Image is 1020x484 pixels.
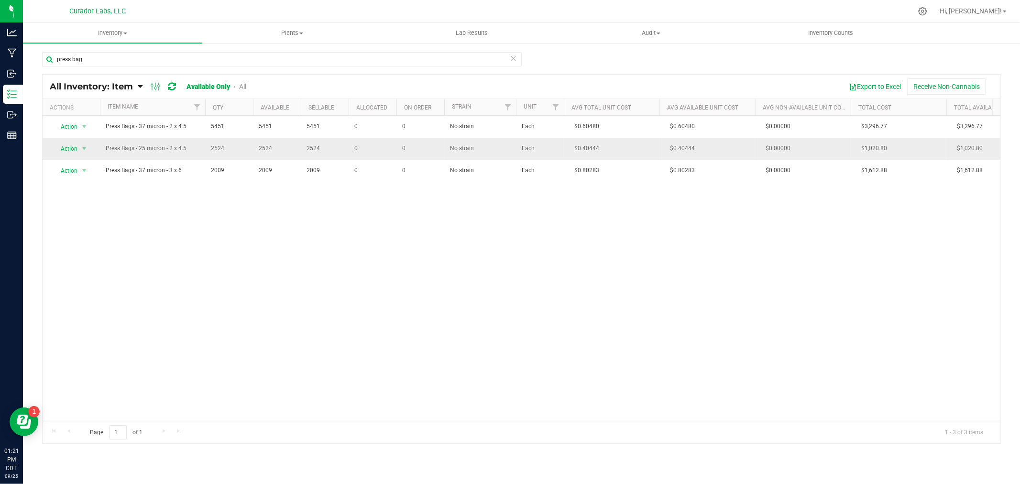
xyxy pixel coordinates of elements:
[7,131,17,140] inline-svg: Reports
[189,99,205,115] a: Filter
[261,104,289,111] a: Available
[82,425,151,440] span: Page of 1
[7,28,17,37] inline-svg: Analytics
[211,144,247,153] span: 2524
[52,164,78,177] span: Action
[907,78,986,95] button: Receive Non-Cannabis
[795,29,866,37] span: Inventory Counts
[211,122,247,131] span: 5451
[952,120,987,133] span: $3,296.77
[308,104,334,111] a: Sellable
[23,23,202,43] a: Inventory
[52,142,78,155] span: Action
[78,142,90,155] span: select
[4,447,19,473] p: 01:21 PM CDT
[382,23,561,43] a: Lab Results
[7,89,17,99] inline-svg: Inventory
[548,99,564,115] a: Filter
[50,81,133,92] span: All Inventory: Item
[50,81,138,92] a: All Inventory: Item
[954,104,1017,111] a: Total Available Cost
[452,103,472,110] a: Strain
[856,142,892,155] span: $1,020.80
[561,23,741,43] a: Audit
[856,164,892,177] span: $1,612.88
[937,425,991,440] span: 1 - 3 of 3 items
[667,104,738,111] a: Avg Available Unit Cost
[858,104,891,111] a: Total Cost
[52,120,78,133] span: Action
[106,166,199,175] span: Press Bags - 37 micron - 3 x 6
[940,7,1002,15] span: Hi, [PERSON_NAME]!
[202,23,382,43] a: Plants
[23,29,202,37] span: Inventory
[761,164,795,177] span: $0.00000
[108,103,138,110] a: Item Name
[106,144,199,153] span: Press Bags - 25 micron - 2 x 4.5
[203,29,381,37] span: Plants
[562,29,740,37] span: Audit
[763,104,848,111] a: Avg Non-Available Unit Cost
[402,166,439,175] span: 0
[307,144,343,153] span: 2524
[522,144,558,153] span: Each
[259,144,295,153] span: 2524
[211,166,247,175] span: 2009
[307,166,343,175] span: 2009
[259,122,295,131] span: 5451
[450,144,510,153] span: No strain
[843,78,907,95] button: Export to Excel
[354,166,391,175] span: 0
[78,120,90,133] span: select
[952,164,987,177] span: $1,612.88
[10,407,38,436] iframe: Resource center
[307,122,343,131] span: 5451
[571,104,631,111] a: Avg Total Unit Cost
[354,122,391,131] span: 0
[443,29,501,37] span: Lab Results
[402,122,439,131] span: 0
[761,142,795,155] span: $0.00000
[28,406,40,418] iframe: Resource center unread badge
[665,120,700,133] span: $0.60480
[761,120,795,133] span: $0.00000
[259,166,295,175] span: 2009
[570,142,604,155] span: $0.40444
[404,104,431,111] a: On Order
[450,122,510,131] span: No strain
[952,142,987,155] span: $1,020.80
[42,52,522,66] input: Search Item Name, Retail Display Name, SKU, Part Number...
[522,166,558,175] span: Each
[402,144,439,153] span: 0
[524,103,537,110] a: Unit
[665,142,700,155] span: $0.40444
[500,99,516,115] a: Filter
[741,23,920,43] a: Inventory Counts
[50,104,96,111] div: Actions
[106,122,199,131] span: Press Bags - 37 micron - 2 x 4.5
[917,7,929,16] div: Manage settings
[856,120,892,133] span: $3,296.77
[570,120,604,133] span: $0.60480
[665,164,700,177] span: $0.80283
[78,164,90,177] span: select
[213,104,223,111] a: Qty
[510,52,517,65] span: Clear
[570,164,604,177] span: $0.80283
[110,425,127,440] input: 1
[522,122,558,131] span: Each
[186,83,230,90] a: Available Only
[7,48,17,58] inline-svg: Manufacturing
[450,166,510,175] span: No strain
[7,110,17,120] inline-svg: Outbound
[239,83,246,90] a: All
[69,7,126,15] span: Curador Labs, LLC
[4,473,19,480] p: 09/25
[354,144,391,153] span: 0
[7,69,17,78] inline-svg: Inbound
[356,104,387,111] a: Allocated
